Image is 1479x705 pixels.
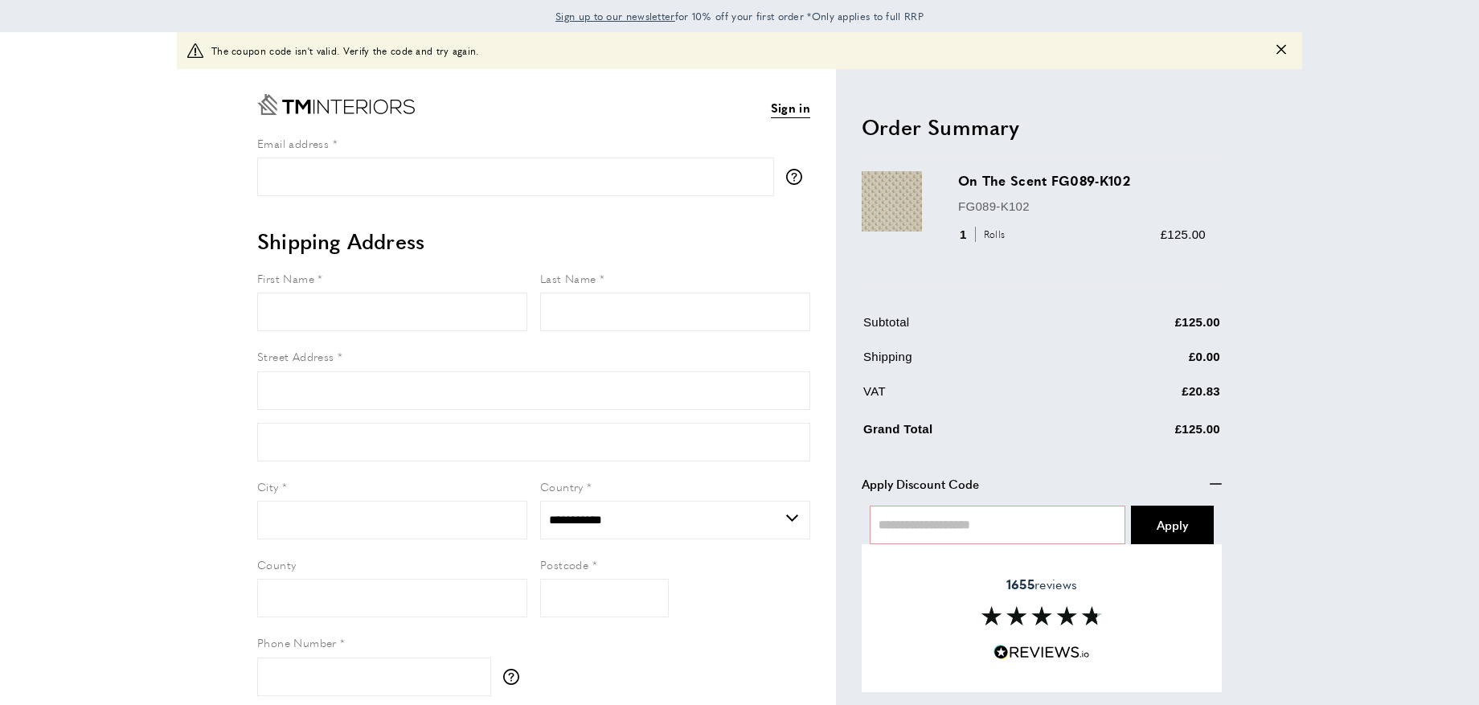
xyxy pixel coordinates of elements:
[958,171,1206,190] h3: On The Scent FG089-K102
[975,227,1010,242] span: Rolls
[862,474,979,494] span: Apply Discount Code
[555,9,924,23] span: for 10% off your first order *Only applies to full RRP
[1080,416,1221,451] td: £125.00
[211,43,479,59] span: The coupon code isn't valid. Verify the code and try again.
[863,313,1079,344] td: Subtotal
[994,645,1090,660] img: Reviews.io 5 stars
[1161,227,1206,241] span: £125.00
[257,478,279,494] span: City
[1080,313,1221,344] td: £125.00
[1006,576,1077,592] span: reviews
[540,556,588,572] span: Postcode
[555,9,675,23] span: Sign up to our newsletter
[1080,347,1221,379] td: £0.00
[555,8,675,24] a: Sign up to our newsletter
[540,478,584,494] span: Country
[863,382,1079,413] td: VAT
[1276,43,1286,59] button: Close message
[786,169,810,185] button: More information
[503,669,527,685] button: More information
[958,225,1010,244] div: 1
[863,416,1079,451] td: Grand Total
[863,347,1079,379] td: Shipping
[771,98,810,118] a: Sign in
[1080,382,1221,413] td: £20.83
[540,270,596,286] span: Last Name
[1006,575,1034,593] strong: 1655
[862,113,1222,141] h2: Order Summary
[981,606,1102,625] img: Reviews section
[862,171,922,232] img: On The Scent FG089-K102
[257,270,314,286] span: First Name
[1131,506,1214,544] button: Apply Coupon
[257,94,415,115] a: Go to Home page
[257,348,334,364] span: Street Address
[1157,516,1188,533] span: Apply Coupon
[257,135,329,151] span: Email address
[257,227,810,256] h2: Shipping Address
[257,634,337,650] span: Phone Number
[257,556,296,572] span: County
[958,197,1206,216] p: FG089-K102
